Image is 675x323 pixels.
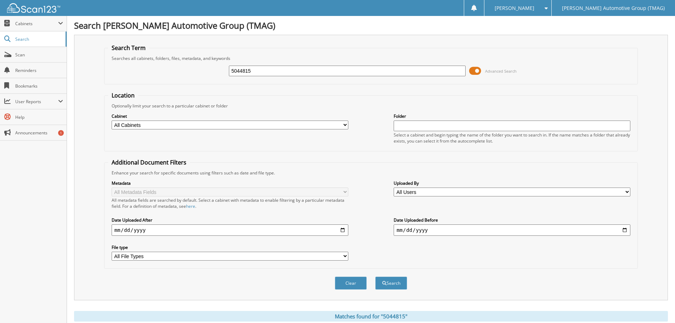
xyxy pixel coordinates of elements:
[112,244,348,250] label: File type
[7,3,60,13] img: scan123-logo-white.svg
[74,20,668,31] h1: Search [PERSON_NAME] Automotive Group (TMAG)
[495,6,534,10] span: [PERSON_NAME]
[394,113,630,119] label: Folder
[108,91,138,99] legend: Location
[112,113,348,119] label: Cabinet
[485,68,517,74] span: Advanced Search
[108,44,149,52] legend: Search Term
[108,103,634,109] div: Optionally limit your search to a particular cabinet or folder
[112,224,348,236] input: start
[335,277,367,290] button: Clear
[108,55,634,61] div: Searches all cabinets, folders, files, metadata, and keywords
[112,217,348,223] label: Date Uploaded After
[108,158,190,166] legend: Additional Document Filters
[15,114,63,120] span: Help
[15,99,58,105] span: User Reports
[15,21,58,27] span: Cabinets
[58,130,64,136] div: 1
[186,203,195,209] a: here
[15,83,63,89] span: Bookmarks
[394,180,630,186] label: Uploaded By
[15,52,63,58] span: Scan
[108,170,634,176] div: Enhance your search for specific documents using filters such as date and file type.
[15,67,63,73] span: Reminders
[74,311,668,322] div: Matches found for "5044815"
[562,6,665,10] span: [PERSON_NAME] Automotive Group (TMAG)
[112,197,348,209] div: All metadata fields are searched by default. Select a cabinet with metadata to enable filtering b...
[394,224,630,236] input: end
[375,277,407,290] button: Search
[394,217,630,223] label: Date Uploaded Before
[394,132,630,144] div: Select a cabinet and begin typing the name of the folder you want to search in. If the name match...
[15,130,63,136] span: Announcements
[112,180,348,186] label: Metadata
[15,36,62,42] span: Search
